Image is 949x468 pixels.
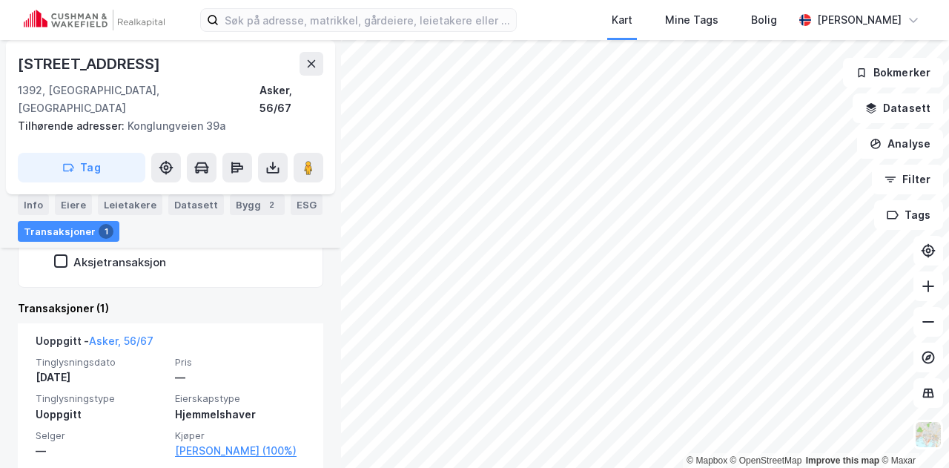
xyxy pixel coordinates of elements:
span: Tinglysningsdato [36,356,166,369]
span: Tinglysningstype [36,392,166,405]
iframe: Chat Widget [875,397,949,468]
div: 2 [264,197,279,212]
span: Eierskapstype [175,392,305,405]
span: Selger [36,429,166,442]
div: ESG [291,194,323,215]
div: Hjemmelshaver [175,406,305,423]
div: Aksjetransaksjon [73,255,166,269]
div: [STREET_ADDRESS] [18,52,163,76]
span: Kjøper [175,429,305,442]
div: [DATE] [36,369,166,386]
input: Søk på adresse, matrikkel, gårdeiere, leietakere eller personer [219,9,516,31]
button: Datasett [853,93,943,123]
div: Eiere [55,194,92,215]
div: Transaksjoner [18,221,119,242]
div: Leietakere [98,194,162,215]
a: Improve this map [806,455,879,466]
span: Pris [175,356,305,369]
div: 1392, [GEOGRAPHIC_DATA], [GEOGRAPHIC_DATA] [18,82,259,117]
div: [PERSON_NAME] [817,11,902,29]
a: Asker, 56/67 [89,334,153,347]
img: cushman-wakefield-realkapital-logo.202ea83816669bd177139c58696a8fa1.svg [24,10,165,30]
button: Tag [18,153,145,182]
a: Mapbox [687,455,727,466]
a: [PERSON_NAME] (100%) [175,442,305,460]
div: Info [18,194,49,215]
div: Datasett [168,194,224,215]
div: Kart [612,11,632,29]
div: Transaksjoner (1) [18,300,323,317]
span: Tilhørende adresser: [18,119,128,132]
a: OpenStreetMap [730,455,802,466]
button: Filter [872,165,943,194]
div: Bygg [230,194,285,215]
div: Mine Tags [665,11,718,29]
div: Kontrollprogram for chat [875,397,949,468]
button: Analyse [857,129,943,159]
div: Uoppgitt - [36,332,153,356]
div: 1 [99,224,113,239]
div: Konglungveien 39a [18,117,311,135]
div: Asker, 56/67 [259,82,323,117]
div: — [175,369,305,386]
div: Uoppgitt [36,406,166,423]
button: Tags [874,200,943,230]
div: Bolig [751,11,777,29]
div: — [36,442,166,460]
button: Bokmerker [843,58,943,88]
